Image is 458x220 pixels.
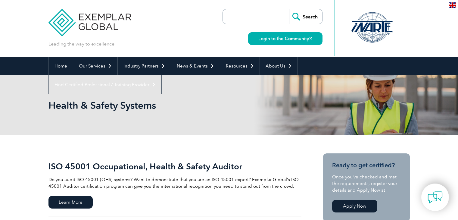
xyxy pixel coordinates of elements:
img: contact-chat.png [428,190,443,205]
h2: ISO 45001 Occupational, Health & Safety Auditor [48,162,301,171]
a: Home [49,57,73,75]
p: Do you audit ISO 45001 (OHS) systems? Want to demonstrate that you are an ISO 45001 expert? Exemp... [48,176,301,190]
a: About Us [260,57,298,75]
span: Learn More [48,196,93,209]
h3: Ready to get certified? [332,162,401,169]
a: Login to the Community [248,32,322,45]
img: en [449,2,456,8]
p: Once you’ve checked and met the requirements, register your details and Apply Now at [332,174,401,193]
a: Our Services [73,57,117,75]
a: ISO 45001 Occupational, Health & Safety Auditor Do you audit ISO 45001 (OHS) systems? Want to dem... [48,153,301,216]
img: open_square.png [309,37,312,40]
a: Apply Now [332,200,377,212]
a: Industry Partners [118,57,171,75]
h1: Health & Safety Systems [48,99,280,111]
p: Leading the way to excellence [48,41,114,47]
a: News & Events [171,57,220,75]
a: Find Certified Professional / Training Provider [49,75,161,94]
a: Resources [220,57,260,75]
input: Search [289,9,322,24]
